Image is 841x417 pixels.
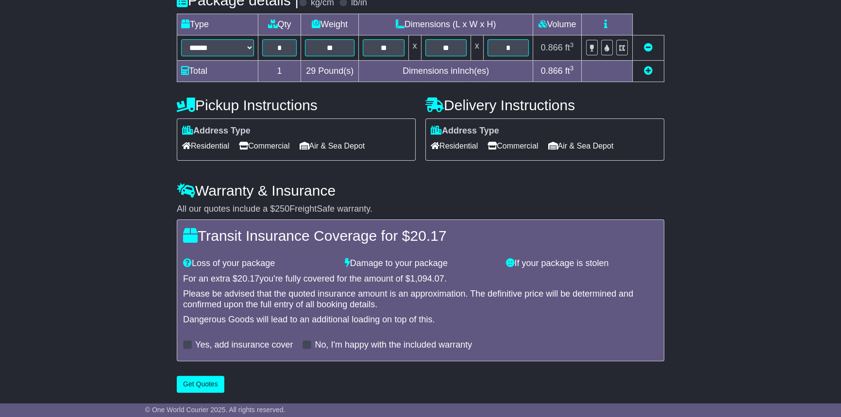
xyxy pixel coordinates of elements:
[431,138,478,153] span: Residential
[565,43,574,52] span: ft
[541,66,563,76] span: 0.866
[183,315,658,325] div: Dangerous Goods will lead to an additional loading on top of this.
[570,65,574,72] sup: 3
[177,376,224,393] button: Get Quotes
[644,43,653,52] a: Remove this item
[570,41,574,49] sup: 3
[408,35,421,60] td: x
[644,66,653,76] a: Add new item
[183,289,658,310] div: Please be advised that the quoted insurance amount is an approximation. The definitive price will...
[306,66,316,76] span: 29
[315,340,472,350] label: No, I'm happy with the included warranty
[145,406,286,414] span: © One World Courier 2025. All rights reserved.
[431,126,499,136] label: Address Type
[501,258,663,269] div: If your package is stolen
[177,14,258,35] td: Type
[258,60,301,82] td: 1
[410,228,446,244] span: 20.17
[410,274,444,284] span: 1,094.07
[237,274,259,284] span: 20.17
[182,126,251,136] label: Address Type
[177,60,258,82] td: Total
[183,228,658,244] h4: Transit Insurance Coverage for $
[300,138,365,153] span: Air & Sea Depot
[182,138,229,153] span: Residential
[425,97,664,113] h4: Delivery Instructions
[275,204,289,214] span: 250
[471,35,483,60] td: x
[359,60,533,82] td: Dimensions in Inch(es)
[565,66,574,76] span: ft
[177,97,416,113] h4: Pickup Instructions
[258,14,301,35] td: Qty
[195,340,293,350] label: Yes, add insurance cover
[548,138,614,153] span: Air & Sea Depot
[340,258,502,269] div: Damage to your package
[239,138,289,153] span: Commercial
[359,14,533,35] td: Dimensions (L x W x H)
[301,14,358,35] td: Weight
[177,183,664,199] h4: Warranty & Insurance
[183,274,658,284] div: For an extra $ you're fully covered for the amount of $ .
[301,60,358,82] td: Pound(s)
[488,138,538,153] span: Commercial
[177,204,664,215] div: All our quotes include a $ FreightSafe warranty.
[533,14,581,35] td: Volume
[178,258,340,269] div: Loss of your package
[541,43,563,52] span: 0.866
